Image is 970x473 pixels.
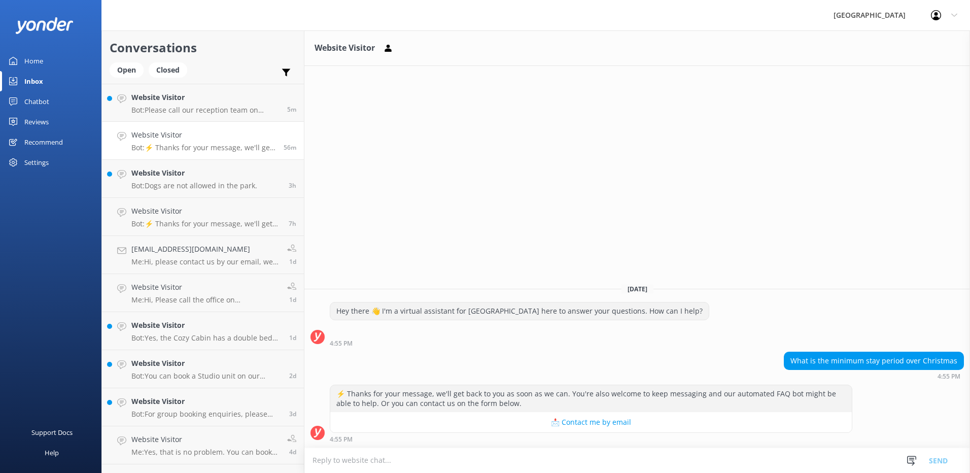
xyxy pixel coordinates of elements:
div: Inbox [24,71,43,91]
strong: 4:55 PM [330,341,353,347]
button: 📩 Contact me by email [330,412,852,432]
a: Website VisitorBot:⚡ Thanks for your message, we'll get back to you as soon as we can. You're als... [102,198,304,236]
h2: Conversations [110,38,296,57]
h4: Website Visitor [131,92,280,103]
div: Chatbot [24,91,49,112]
a: Website VisitorBot:You can book a Studio unit on our website: [URL][DOMAIN_NAME].2d [102,350,304,388]
a: Closed [149,64,192,75]
span: [DATE] [621,285,653,293]
span: Sep 20 2025 10:16am (UTC +12:00) Pacific/Auckland [289,333,296,342]
div: Hey there 👋 I'm a virtual assistant for [GEOGRAPHIC_DATA] here to answer your questions. How can ... [330,302,709,320]
h4: Website Visitor [131,282,280,293]
p: Me: Hi, Please call the office on [PHONE_NUMBER] to make a booking. RHPP Office. [131,295,280,305]
span: Sep 18 2025 03:48pm (UTC +12:00) Pacific/Auckland [289,410,296,418]
span: Sep 20 2025 04:26pm (UTC +12:00) Pacific/Auckland [289,257,296,266]
a: Website VisitorBot:Dogs are not allowed in the park.3h [102,160,304,198]
a: Website VisitorMe:Yes, that is no problem. You can book them online or just give us a call.4d [102,426,304,464]
div: Settings [24,152,49,173]
p: Bot: For group booking enquiries, please send an email to our Groups Co-Ordinator at [EMAIL_ADDRE... [131,410,282,419]
div: Recommend [24,132,63,152]
div: Support Docs [31,422,73,443]
h4: Website Visitor [131,129,276,141]
div: ⚡ Thanks for your message, we'll get back to you as soon as we can. You're also welcome to keep m... [330,385,852,412]
p: Bot: You can book a Studio unit on our website: [URL][DOMAIN_NAME]. [131,371,282,381]
div: Sep 21 2025 04:55pm (UTC +12:00) Pacific/Auckland [784,373,964,380]
a: Website VisitorBot:For group booking enquiries, please send an email to our Groups Co-Ordinator a... [102,388,304,426]
p: Bot: ⚡ Thanks for your message, we'll get back to you as soon as we can. You're also welcome to k... [131,219,281,228]
span: Sep 20 2025 03:26pm (UTC +12:00) Pacific/Auckland [289,295,296,304]
p: Bot: Please call our reception team on 078258283, and they will assist you with your payment. [131,106,280,115]
div: Help [45,443,59,463]
a: Website VisitorBot:Please call our reception team on 078258283, and they will assist you with you... [102,84,304,122]
span: Sep 21 2025 04:55pm (UTC +12:00) Pacific/Auckland [284,143,296,152]
p: Bot: Dogs are not allowed in the park. [131,181,257,190]
span: Sep 17 2025 05:31pm (UTC +12:00) Pacific/Auckland [289,448,296,456]
h4: Website Visitor [131,434,280,445]
a: [EMAIL_ADDRESS][DOMAIN_NAME]Me:Hi, please contact us by our email, we are not able to manager thi... [102,236,304,274]
strong: 4:55 PM [938,374,960,380]
h4: [EMAIL_ADDRESS][DOMAIN_NAME] [131,244,280,255]
strong: 4:55 PM [330,436,353,443]
img: yonder-white-logo.png [15,17,74,34]
a: Website VisitorBot:Yes, the Cozy Cabin has a double bed and is suitable for up to 2 people. The H... [102,312,304,350]
div: Home [24,51,43,71]
h4: Website Visitor [131,320,282,331]
h3: Website Visitor [315,42,375,55]
p: Bot: ⚡ Thanks for your message, we'll get back to you as soon as we can. You're also welcome to k... [131,143,276,152]
a: Open [110,64,149,75]
p: Bot: Yes, the Cozy Cabin has a double bed and is suitable for up to 2 people. The Holiday Cabin a... [131,333,282,343]
p: Me: Yes, that is no problem. You can book them online or just give us a call. [131,448,280,457]
span: Sep 21 2025 02:46pm (UTC +12:00) Pacific/Auckland [289,181,296,190]
span: Sep 19 2025 08:45am (UTC +12:00) Pacific/Auckland [289,371,296,380]
div: What is the minimum stay period over Christmas [784,352,963,369]
div: Closed [149,62,187,78]
div: Sep 21 2025 04:55pm (UTC +12:00) Pacific/Auckland [330,435,852,443]
div: Open [110,62,144,78]
h4: Website Visitor [131,396,282,407]
h4: Website Visitor [131,358,282,369]
span: Sep 21 2025 10:05am (UTC +12:00) Pacific/Auckland [289,219,296,228]
a: Website VisitorMe:Hi, Please call the office on [PHONE_NUMBER] to make a booking. RHPP Office.1d [102,274,304,312]
a: Website VisitorBot:⚡ Thanks for your message, we'll get back to you as soon as we can. You're als... [102,122,304,160]
div: Sep 21 2025 04:55pm (UTC +12:00) Pacific/Auckland [330,340,709,347]
div: Reviews [24,112,49,132]
h4: Website Visitor [131,167,257,179]
span: Sep 21 2025 05:46pm (UTC +12:00) Pacific/Auckland [287,105,296,114]
p: Me: Hi, please contact us by our email, we are not able to manager this enquiry on this platform.... [131,257,280,266]
h4: Website Visitor [131,206,281,217]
